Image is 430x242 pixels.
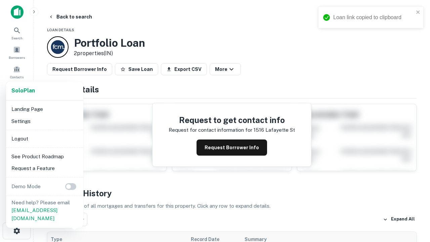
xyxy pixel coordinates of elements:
[11,87,35,95] a: SoloPlan
[9,183,43,191] p: Demo Mode
[416,9,421,16] button: close
[9,115,81,127] li: Settings
[9,103,81,115] li: Landing Page
[11,199,78,223] p: Need help? Please email
[9,133,81,145] li: Logout
[11,87,35,94] strong: Solo Plan
[396,188,430,220] iframe: Chat Widget
[333,13,414,22] div: Loan link copied to clipboard
[11,207,57,221] a: [EMAIL_ADDRESS][DOMAIN_NAME]
[9,162,81,174] li: Request a Feature
[9,151,81,163] li: See Product Roadmap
